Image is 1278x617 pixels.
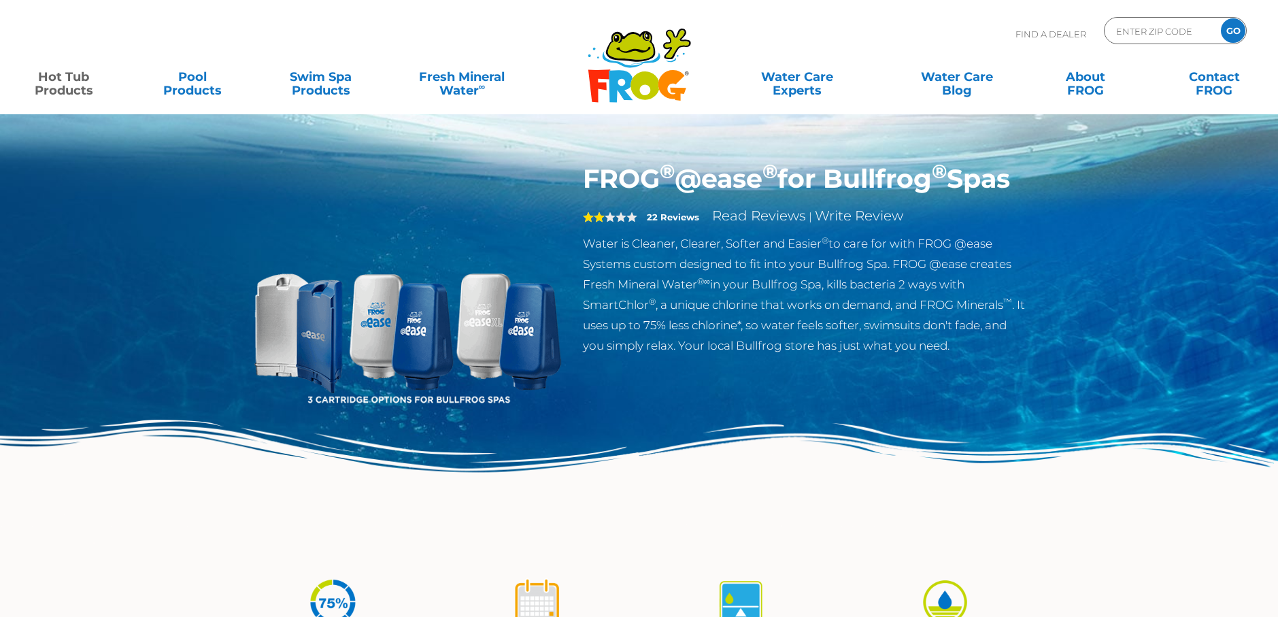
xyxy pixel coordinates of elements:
[822,235,828,246] sup: ®
[252,163,563,475] img: bullfrog-product-hero.png
[142,63,242,90] a: PoolProducts
[716,63,878,90] a: Water CareExperts
[815,207,903,224] a: Write Review
[271,63,371,90] a: Swim SpaProducts
[660,159,675,183] sup: ®
[907,63,1007,90] a: Water CareBlog
[1003,297,1012,307] sup: ™
[1115,21,1207,41] input: Zip Code Form
[932,159,947,183] sup: ®
[14,63,114,90] a: Hot TubProducts
[1036,63,1136,90] a: AboutFROG
[649,297,656,307] sup: ®
[479,81,486,92] sup: ∞
[583,212,605,222] span: 2
[1015,17,1086,51] p: Find A Dealer
[1164,63,1264,90] a: ContactFROG
[762,159,777,183] sup: ®
[647,212,699,222] strong: 22 Reviews
[809,210,812,223] span: |
[1221,18,1245,43] input: GO
[583,163,1027,195] h1: FROG @ease for Bullfrog Spas
[583,233,1027,356] p: Water is Cleaner, Clearer, Softer and Easier to care for with FROG @ease Systems custom designed ...
[697,276,710,286] sup: ®∞
[712,207,806,224] a: Read Reviews
[399,63,524,90] a: Fresh MineralWater∞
